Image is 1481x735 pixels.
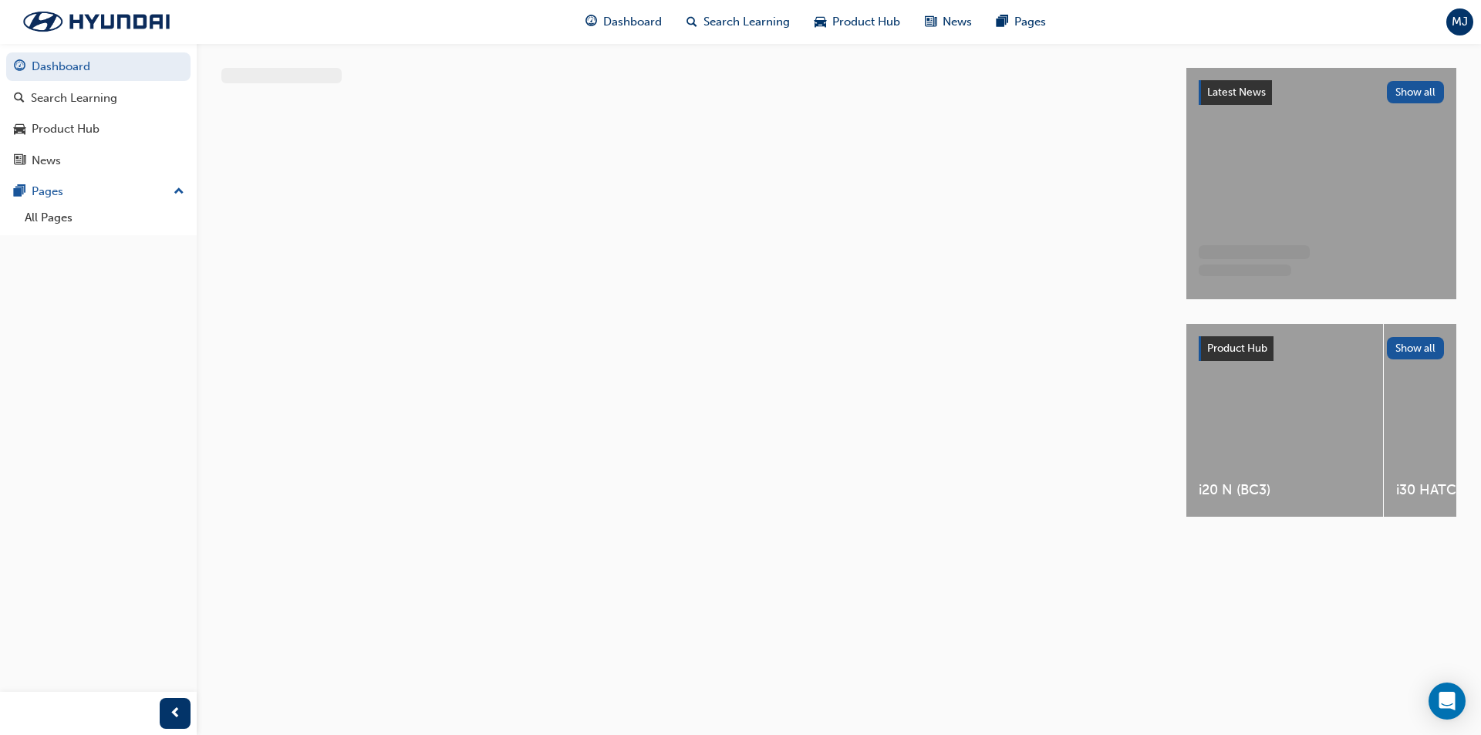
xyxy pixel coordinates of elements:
[6,115,191,143] a: Product Hub
[1429,683,1466,720] div: Open Intercom Messenger
[19,206,191,230] a: All Pages
[1207,86,1266,99] span: Latest News
[1186,324,1383,517] a: i20 N (BC3)
[703,13,790,31] span: Search Learning
[1452,13,1468,31] span: MJ
[1014,13,1046,31] span: Pages
[31,89,117,107] div: Search Learning
[6,52,191,81] a: Dashboard
[32,152,61,170] div: News
[585,12,597,32] span: guage-icon
[170,704,181,723] span: prev-icon
[802,6,913,38] a: car-iconProduct Hub
[14,123,25,137] span: car-icon
[1446,8,1473,35] button: MJ
[832,13,900,31] span: Product Hub
[14,60,25,74] span: guage-icon
[6,84,191,113] a: Search Learning
[603,13,662,31] span: Dashboard
[687,12,697,32] span: search-icon
[1199,481,1371,499] span: i20 N (BC3)
[1199,336,1444,361] a: Product HubShow all
[984,6,1058,38] a: pages-iconPages
[14,154,25,168] span: news-icon
[674,6,802,38] a: search-iconSearch Learning
[1199,80,1444,105] a: Latest NewsShow all
[8,5,185,38] img: Trak
[943,13,972,31] span: News
[925,12,936,32] span: news-icon
[913,6,984,38] a: news-iconNews
[573,6,674,38] a: guage-iconDashboard
[1387,81,1445,103] button: Show all
[14,185,25,199] span: pages-icon
[815,12,826,32] span: car-icon
[174,182,184,202] span: up-icon
[32,183,63,201] div: Pages
[6,177,191,206] button: Pages
[1207,342,1267,355] span: Product Hub
[32,120,100,138] div: Product Hub
[6,147,191,175] a: News
[6,49,191,177] button: DashboardSearch LearningProduct HubNews
[14,92,25,106] span: search-icon
[997,12,1008,32] span: pages-icon
[1387,337,1445,359] button: Show all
